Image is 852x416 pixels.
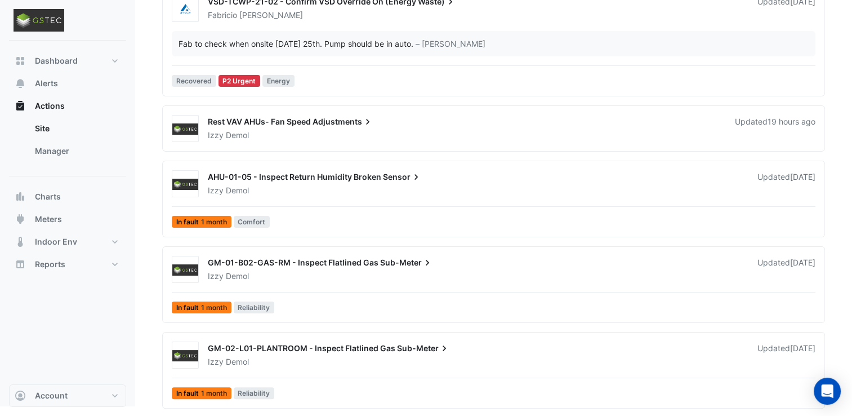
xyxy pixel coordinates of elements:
app-icon: Reports [15,259,26,270]
span: Demol [226,130,249,141]
span: Wed 03-Sep-2025 13:07 AEST [768,117,815,126]
span: Reliability [234,387,275,399]
span: In fault [172,216,231,228]
span: Izzy [208,271,224,281]
img: Airmaster Australia [172,3,198,15]
a: Site [26,117,126,140]
span: Account [35,390,68,401]
span: [PERSON_NAME] [239,10,303,21]
span: – [PERSON_NAME] [416,38,485,50]
button: Dashboard [9,50,126,72]
span: In fault [172,302,231,313]
span: Reports [35,259,65,270]
span: Wed 13-Aug-2025 08:39 AEST [790,343,815,353]
span: Demol [226,356,249,368]
div: Fab to check when onsite [DATE] 25th. Pump should be in auto. [179,38,413,50]
span: Izzy [208,357,224,366]
span: Indoor Env [35,236,77,247]
span: Alerts [35,78,58,89]
span: Rest VAV AHUs- Fan Speed [208,117,311,126]
div: Actions [9,117,126,167]
app-icon: Charts [15,191,26,202]
div: Open Intercom Messenger [814,378,841,405]
app-icon: Alerts [15,78,26,89]
span: 1 month [201,304,227,311]
app-icon: Indoor Env [15,236,26,247]
span: In fault [172,387,231,399]
button: Actions [9,95,126,117]
span: Izzy [208,185,224,195]
button: Reports [9,253,126,276]
img: GSTEC [172,123,198,135]
div: Updated [757,171,815,196]
div: Updated [735,116,815,141]
span: Sub-Meter [397,343,450,354]
img: GSTEC [172,179,198,190]
button: Charts [9,185,126,208]
span: Adjustments [313,116,373,127]
span: Recovered [172,75,216,87]
span: Charts [35,191,61,202]
div: Updated [757,257,815,282]
span: Demol [226,271,249,282]
span: Wed 13-Aug-2025 08:39 AEST [790,258,815,267]
app-icon: Meters [15,214,26,225]
div: P2 Urgent [218,75,261,87]
app-icon: Actions [15,100,26,112]
img: Company Logo [14,9,64,32]
span: Mon 01-Sep-2025 11:58 AEST [790,172,815,182]
span: GM-01-B02-GAS-RM - Inspect Flatlined Gas [208,258,378,267]
img: GSTEC [172,350,198,361]
div: Updated [757,343,815,368]
span: Sensor [383,171,422,183]
span: Fabricio [208,10,237,20]
button: Alerts [9,72,126,95]
span: Reliability [234,302,275,313]
button: Indoor Env [9,231,126,253]
span: Meters [35,214,62,225]
app-icon: Dashboard [15,55,26,67]
span: Izzy [208,130,224,140]
button: Meters [9,208,126,231]
span: Actions [35,100,65,112]
span: Sub-Meter [380,257,433,268]
span: Demol [226,185,249,196]
img: GSTEC [172,264,198,276]
span: 1 month [201,390,227,397]
span: Dashboard [35,55,78,67]
button: Account [9,384,126,407]
span: Energy [262,75,295,87]
span: AHU-01-05 - Inspect Return Humidity Broken [208,172,381,182]
span: 1 month [201,219,227,225]
span: Comfort [234,216,270,228]
span: GM-02-L01-PLANTROOM - Inspect Flatlined Gas [208,343,395,353]
a: Manager [26,140,126,162]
